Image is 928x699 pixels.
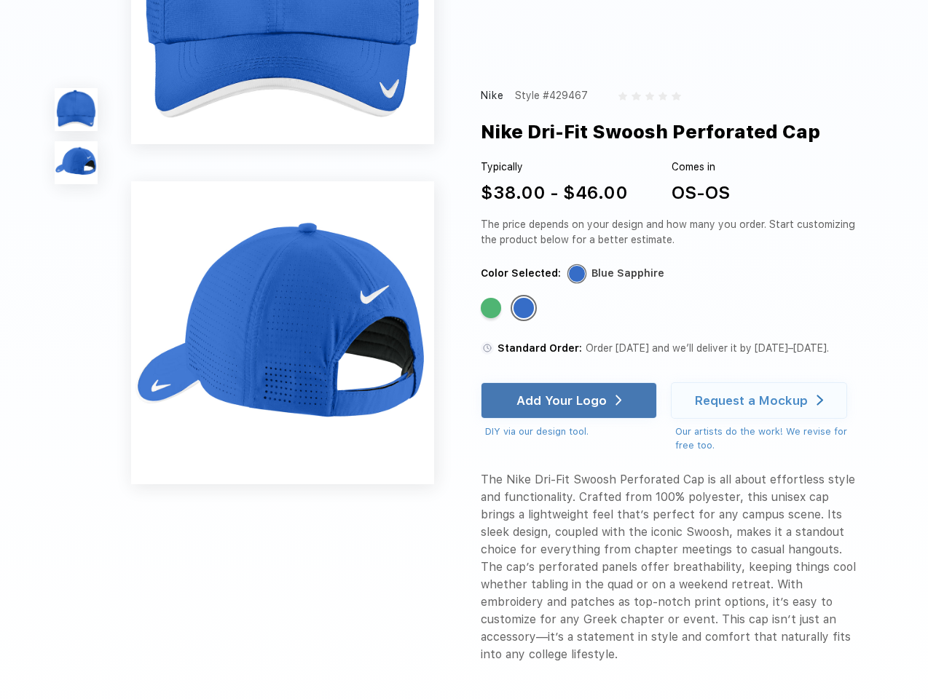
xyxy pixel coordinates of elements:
div: Nike Dri-Fit Swoosh Perforated Cap [481,118,820,146]
div: OS-OS [672,180,730,206]
img: func=resize&h=640 [131,181,434,484]
div: Request a Mockup [695,393,808,408]
div: Blue Sapphire [591,266,664,281]
img: gray_star.svg [658,92,667,100]
img: func=resize&h=100 [55,141,98,184]
div: Add Your Logo [516,393,607,408]
img: standard order [481,341,494,355]
div: Comes in [672,159,730,175]
div: Nike [481,88,505,103]
div: Lucky Green [481,298,501,318]
div: Our artists do the work! We revise for free too. [675,424,861,453]
div: Color Selected: [481,266,561,281]
div: Typically [481,159,628,175]
img: white arrow [817,395,823,406]
img: gray_star.svg [645,92,654,100]
div: Blue Sapphire [514,298,534,318]
img: gray_star.svg [632,92,640,100]
div: $38.00 - $46.00 [481,180,628,206]
img: gray_star.svg [618,92,627,100]
img: white arrow [616,395,622,406]
img: gray_star.svg [672,92,680,100]
div: DIY via our design tool. [485,424,657,439]
div: Style #429467 [515,88,588,103]
img: func=resize&h=100 [55,88,98,131]
div: The Nike Dri-Fit Swoosh Perforated Cap is all about effortless style and functionality. Crafted f... [481,471,861,663]
span: Standard Order: [498,342,582,354]
span: Order [DATE] and we’ll deliver it by [DATE]–[DATE]. [586,342,829,354]
div: The price depends on your design and how many you order. Start customizing the product below for ... [481,217,861,248]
